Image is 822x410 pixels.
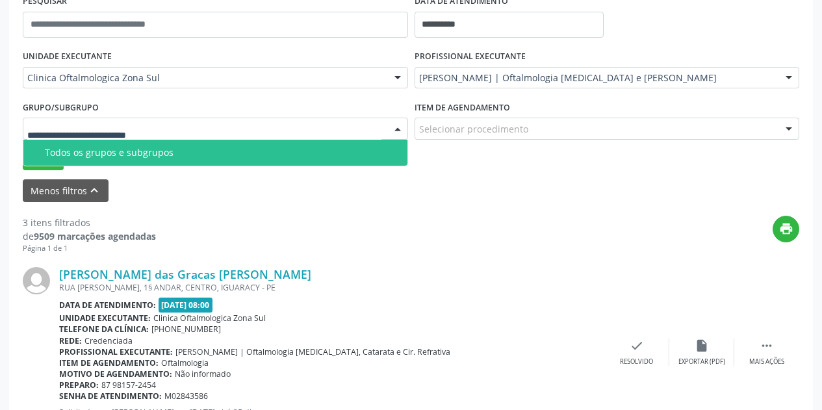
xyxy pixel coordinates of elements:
span: [PERSON_NAME] | Oftalmologia [MEDICAL_DATA], Catarata e Cir. Refrativa [175,346,450,357]
b: Profissional executante: [59,346,173,357]
div: de [23,229,156,243]
div: Resolvido [620,357,653,366]
div: RUA [PERSON_NAME], 1§ ANDAR, CENTRO, IGUARACY - PE [59,282,604,293]
a: [PERSON_NAME] das Gracas [PERSON_NAME] [59,267,311,281]
img: img [23,267,50,294]
span: Oftalmologia [161,357,209,368]
button: Menos filtroskeyboard_arrow_up [23,179,109,202]
div: Todos os grupos e subgrupos [45,147,400,158]
span: M02843586 [164,391,208,402]
i:  [760,339,774,353]
span: Credenciada [84,335,133,346]
strong: 9509 marcações agendadas [34,230,156,242]
span: [DATE] 08:00 [159,298,213,313]
b: Senha de atendimento: [59,391,162,402]
i: insert_drive_file [695,339,709,353]
span: 87 98157-2454 [101,379,156,391]
span: Não informado [175,368,231,379]
i: keyboard_arrow_up [87,183,101,198]
span: Selecionar procedimento [419,122,528,136]
span: [PERSON_NAME] | Oftalmologia [MEDICAL_DATA] e [PERSON_NAME] [419,71,773,84]
i: check [630,339,644,353]
span: [PHONE_NUMBER] [151,324,221,335]
div: Página 1 de 1 [23,243,156,254]
b: Rede: [59,335,82,346]
label: Item de agendamento [415,97,510,118]
div: Mais ações [749,357,784,366]
b: Preparo: [59,379,99,391]
span: Clinica Oftalmologica Zona Sul [27,71,381,84]
label: Grupo/Subgrupo [23,97,99,118]
label: PROFISSIONAL EXECUTANTE [415,47,526,67]
b: Item de agendamento: [59,357,159,368]
label: UNIDADE EXECUTANTE [23,47,112,67]
b: Telefone da clínica: [59,324,149,335]
b: Unidade executante: [59,313,151,324]
button: print [773,216,799,242]
i: print [779,222,793,236]
div: Exportar (PDF) [678,357,725,366]
b: Motivo de agendamento: [59,368,172,379]
span: Clinica Oftalmologica Zona Sul [153,313,266,324]
b: Data de atendimento: [59,300,156,311]
div: 3 itens filtrados [23,216,156,229]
